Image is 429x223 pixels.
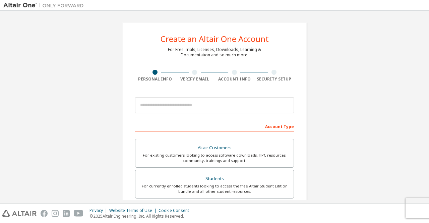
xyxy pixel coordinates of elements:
[74,210,83,217] img: youtube.svg
[139,174,290,183] div: Students
[63,210,70,217] img: linkedin.svg
[175,76,215,82] div: Verify Email
[135,121,294,131] div: Account Type
[139,143,290,153] div: Altair Customers
[161,35,269,43] div: Create an Altair One Account
[89,213,193,219] p: © 2025 Altair Engineering, Inc. All Rights Reserved.
[109,208,159,213] div: Website Terms of Use
[89,208,109,213] div: Privacy
[2,210,37,217] img: altair_logo.svg
[52,210,59,217] img: instagram.svg
[135,76,175,82] div: Personal Info
[3,2,87,9] img: Altair One
[214,76,254,82] div: Account Info
[139,183,290,194] div: For currently enrolled students looking to access the free Altair Student Edition bundle and all ...
[254,76,294,82] div: Security Setup
[168,47,261,58] div: For Free Trials, Licenses, Downloads, Learning & Documentation and so much more.
[41,210,48,217] img: facebook.svg
[139,153,290,163] div: For existing customers looking to access software downloads, HPC resources, community, trainings ...
[159,208,193,213] div: Cookie Consent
